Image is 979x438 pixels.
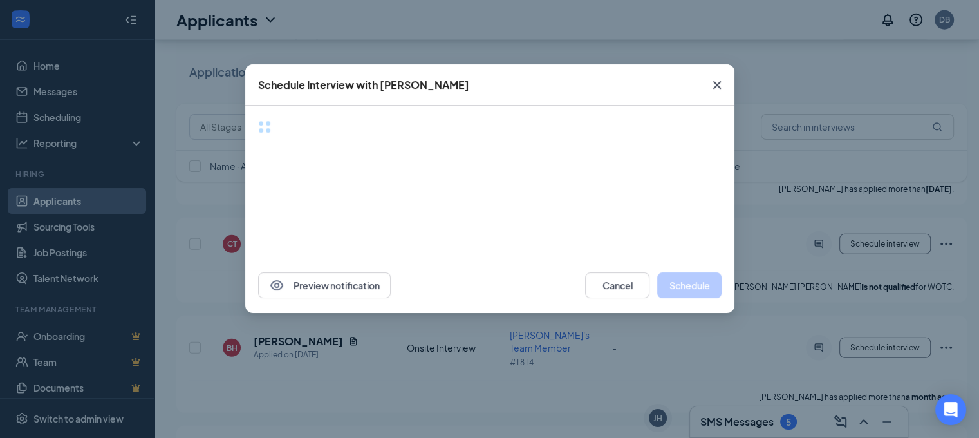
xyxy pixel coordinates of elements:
[700,64,734,106] button: Close
[657,272,722,298] button: Schedule
[709,77,725,93] svg: Cross
[258,78,469,92] div: Schedule Interview with [PERSON_NAME]
[935,394,966,425] div: Open Intercom Messenger
[258,272,391,298] button: EyePreview notification
[585,272,649,298] button: Cancel
[269,278,284,293] svg: Eye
